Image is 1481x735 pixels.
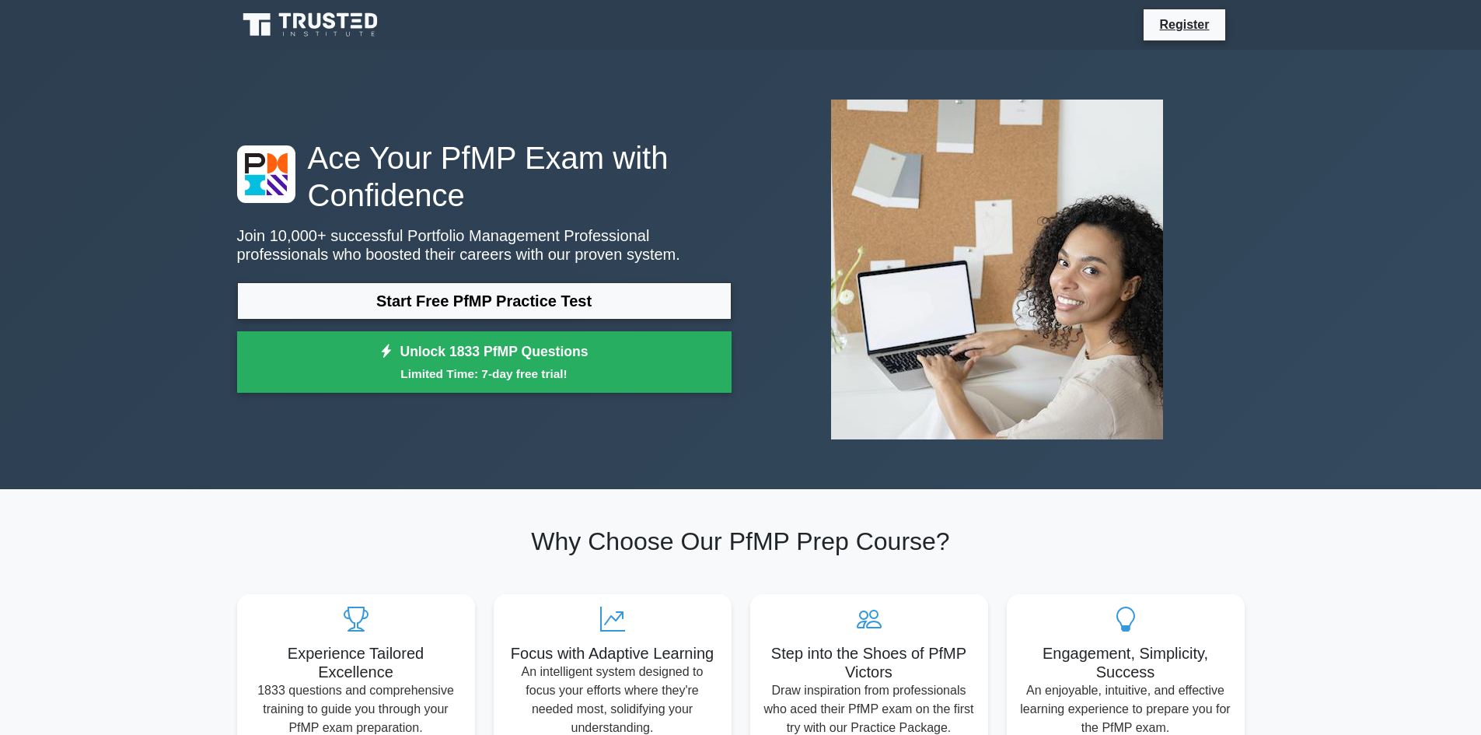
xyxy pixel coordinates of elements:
[250,644,463,681] h5: Experience Tailored Excellence
[237,226,732,264] p: Join 10,000+ successful Portfolio Management Professional professionals who boosted their careers...
[1150,15,1218,34] a: Register
[763,644,976,681] h5: Step into the Shoes of PfMP Victors
[257,365,712,383] small: Limited Time: 7-day free trial!
[506,644,719,663] h5: Focus with Adaptive Learning
[237,139,732,214] h1: Ace Your PfMP Exam with Confidence
[237,527,1245,556] h2: Why Choose Our PfMP Prep Course?
[1019,644,1232,681] h5: Engagement, Simplicity, Success
[237,282,732,320] a: Start Free PfMP Practice Test
[237,331,732,394] a: Unlock 1833 PfMP QuestionsLimited Time: 7-day free trial!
